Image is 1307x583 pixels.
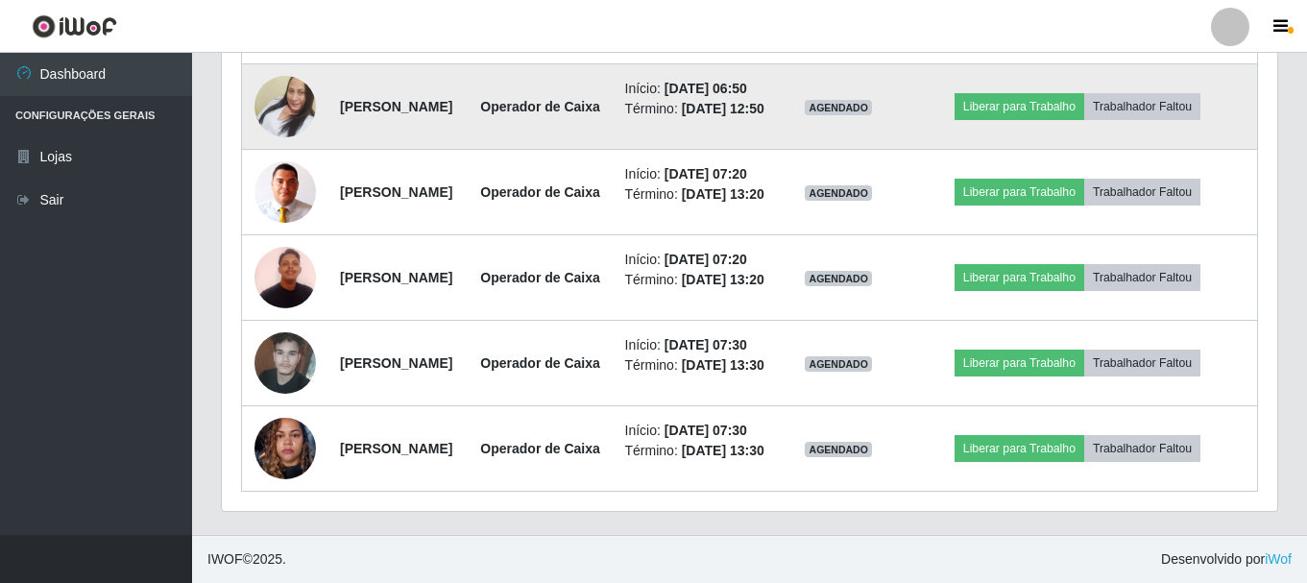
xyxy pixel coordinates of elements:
li: Término: [625,355,768,376]
time: [DATE] 07:20 [665,252,747,267]
span: Desenvolvido por [1161,549,1292,570]
button: Liberar para Trabalho [955,350,1084,377]
button: Trabalhador Faltou [1084,435,1200,462]
strong: [PERSON_NAME] [340,99,452,114]
time: [DATE] 13:30 [682,443,764,458]
li: Término: [625,441,768,461]
img: 1742563763298.jpeg [254,52,316,161]
button: Trabalhador Faltou [1084,93,1200,120]
img: CoreUI Logo [32,14,117,38]
span: AGENDADO [805,271,872,286]
time: [DATE] 12:50 [682,101,764,116]
strong: [PERSON_NAME] [340,270,452,285]
time: [DATE] 07:30 [665,423,747,438]
a: iWof [1265,551,1292,567]
li: Término: [625,270,768,290]
strong: Operador de Caixa [480,184,600,200]
img: 1739110022249.jpeg [254,236,316,318]
span: © 2025 . [207,549,286,570]
strong: Operador de Caixa [480,270,600,285]
li: Término: [625,184,768,205]
time: [DATE] 13:30 [682,357,764,373]
span: AGENDADO [805,356,872,372]
strong: Operador de Caixa [480,441,600,456]
strong: [PERSON_NAME] [340,441,452,456]
strong: Operador de Caixa [480,99,600,114]
strong: Operador de Caixa [480,355,600,371]
button: Liberar para Trabalho [955,93,1084,120]
strong: [PERSON_NAME] [340,184,452,200]
span: AGENDADO [805,185,872,201]
strong: [PERSON_NAME] [340,355,452,371]
button: Trabalhador Faltou [1084,350,1200,377]
img: 1734465947432.jpeg [254,407,316,489]
time: [DATE] 07:30 [665,337,747,352]
button: Trabalhador Faltou [1084,264,1200,291]
button: Liberar para Trabalho [955,264,1084,291]
li: Início: [625,79,768,99]
li: Início: [625,250,768,270]
li: Início: [625,164,768,184]
li: Início: [625,335,768,355]
li: Início: [625,421,768,441]
time: [DATE] 13:20 [682,272,764,287]
button: Trabalhador Faltou [1084,179,1200,206]
span: AGENDADO [805,442,872,457]
span: IWOF [207,551,243,567]
time: [DATE] 13:20 [682,186,764,202]
button: Liberar para Trabalho [955,179,1084,206]
img: 1730253836277.jpeg [254,161,316,224]
time: [DATE] 06:50 [665,81,747,96]
time: [DATE] 07:20 [665,166,747,182]
img: 1717609421755.jpeg [254,322,316,403]
span: AGENDADO [805,100,872,115]
button: Liberar para Trabalho [955,435,1084,462]
li: Término: [625,99,768,119]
